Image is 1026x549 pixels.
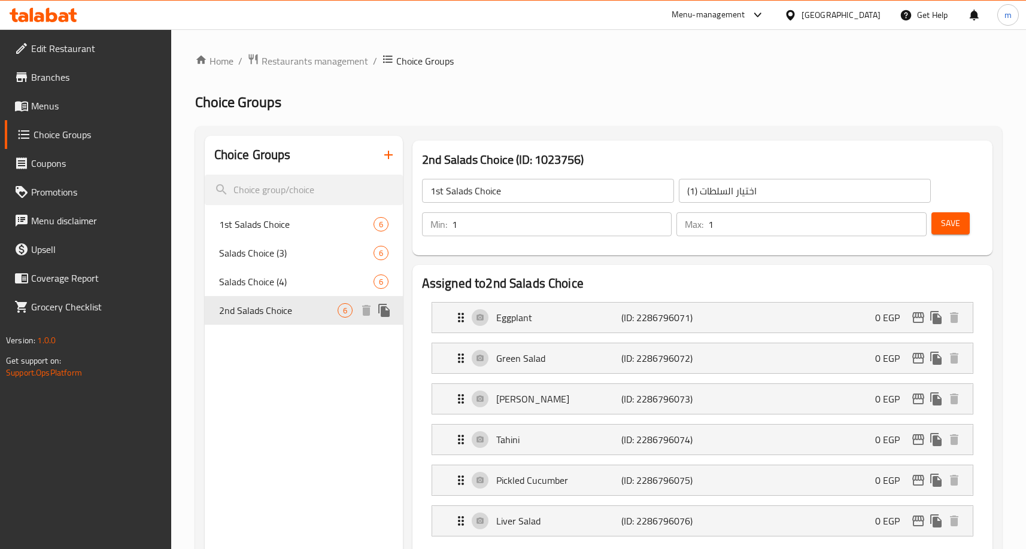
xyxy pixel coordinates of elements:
p: 0 EGP [875,432,909,447]
button: duplicate [927,309,945,327]
p: 0 EGP [875,473,909,487]
div: 1st Salads Choice6 [205,210,403,239]
button: delete [945,512,963,530]
div: 2nd Salads Choice6deleteduplicate [205,296,403,325]
span: Get support on: [6,353,61,368]
button: duplicate [927,512,945,530]
span: Grocery Checklist [31,300,162,314]
div: [GEOGRAPHIC_DATA] [802,8,881,22]
a: Choice Groups [5,120,171,149]
span: Save [941,216,960,231]
span: Branches [31,70,162,84]
p: 0 EGP [875,392,909,406]
span: Menus [31,99,162,113]
span: Salads Choice (3) [219,246,374,260]
a: Coverage Report [5,264,171,292]
button: duplicate [375,301,393,319]
li: Expand [422,460,983,501]
p: 0 EGP [875,351,909,365]
h2: Assigned to 2nd Salads Choice [422,274,983,292]
span: Upsell [31,242,162,257]
div: Expand [432,465,973,495]
span: 2nd Salads Choice [219,303,338,318]
div: Expand [432,303,973,333]
p: (ID: 2286796073) [621,392,705,406]
a: Grocery Checklist [5,292,171,321]
a: Menu disclaimer [5,206,171,235]
input: search [205,175,403,205]
span: Choice Groups [396,54,454,68]
button: Save [931,212,970,234]
a: Restaurants management [247,53,368,69]
li: / [238,54,242,68]
div: Choices [374,246,388,260]
button: delete [945,431,963,449]
p: (ID: 2286796074) [621,432,705,447]
span: 6 [374,219,388,230]
p: Eggplant [496,310,622,325]
div: Choices [374,274,388,289]
p: 0 EGP [875,310,909,325]
a: Upsell [5,235,171,264]
button: edit [909,349,927,367]
button: edit [909,390,927,408]
h3: 2nd Salads Choice (ID: 1023756) [422,150,983,169]
p: Pickled Cucumber [496,473,622,487]
a: Support.OpsPlatform [6,365,82,380]
div: Expand [432,343,973,373]
div: Salads Choice (3)6 [205,239,403,267]
span: Restaurants management [262,54,368,68]
span: Edit Restaurant [31,41,162,56]
span: 1.0.0 [37,333,56,348]
p: (ID: 2286796076) [621,514,705,528]
li: Expand [422,501,983,541]
li: Expand [422,297,983,338]
button: delete [945,390,963,408]
a: Home [195,54,233,68]
span: Menu disclaimer [31,213,162,228]
p: Green Salad [496,351,622,365]
div: Choices [338,303,353,318]
p: Liver Salad [496,514,622,528]
span: 6 [374,276,388,288]
button: edit [909,309,927,327]
div: Expand [432,506,973,536]
button: delete [945,309,963,327]
div: Menu-management [672,8,745,22]
p: Min: [430,217,447,231]
button: delete [945,471,963,489]
a: Coupons [5,149,171,178]
button: delete [945,349,963,367]
span: 1st Salads Choice [219,217,374,231]
nav: breadcrumb [195,53,1002,69]
li: Expand [422,419,983,460]
span: Choice Groups [195,89,281,115]
span: Version: [6,333,35,348]
span: Choice Groups [34,127,162,142]
li: / [373,54,377,68]
p: Max: [685,217,703,231]
span: Promotions [31,185,162,199]
a: Promotions [5,178,171,206]
p: Tahini [496,432,622,447]
button: edit [909,471,927,489]
span: Coverage Report [31,271,162,285]
p: [PERSON_NAME] [496,392,622,406]
p: (ID: 2286796071) [621,310,705,325]
li: Expand [422,379,983,419]
span: 6 [374,248,388,259]
a: Branches [5,63,171,91]
div: Expand [432,425,973,455]
span: 6 [338,305,352,316]
p: 0 EGP [875,514,909,528]
h2: Choice Groups [214,146,291,164]
p: (ID: 2286796075) [621,473,705,487]
button: duplicate [927,390,945,408]
div: Choices [374,217,388,231]
button: duplicate [927,349,945,367]
a: Menus [5,91,171,120]
button: duplicate [927,471,945,489]
span: m [1004,8,1012,22]
div: Salads Choice (4)6 [205,267,403,296]
a: Edit Restaurant [5,34,171,63]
